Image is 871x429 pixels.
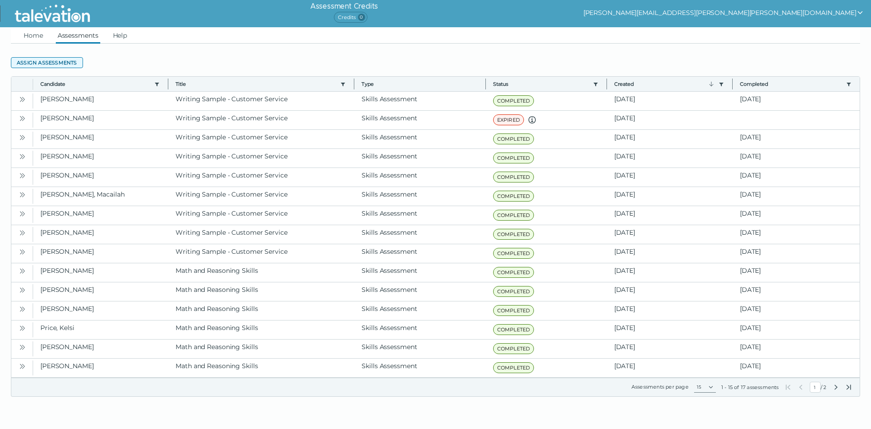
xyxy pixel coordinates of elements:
span: Credits [334,12,367,23]
clr-dg-cell: Writing Sample - Customer Service [168,111,354,129]
clr-dg-cell: [DATE] [607,321,733,339]
span: COMPLETED [493,248,534,259]
div: 1 - 15 of 17 assessments [721,384,779,391]
h6: Assessment Credits [310,1,378,12]
span: Total Pages [822,384,827,391]
button: Status [493,80,589,88]
clr-dg-cell: [PERSON_NAME] [33,149,168,168]
span: COMPLETED [493,153,534,163]
clr-dg-cell: Writing Sample - Customer Service [168,244,354,263]
cds-icon: Open [19,325,26,332]
span: COMPLETED [493,133,534,144]
clr-dg-cell: [DATE] [607,149,733,168]
span: EXPIRED [493,114,524,125]
button: Title [176,80,337,88]
span: COMPLETED [493,362,534,373]
clr-dg-cell: Skills Assessment [354,301,485,320]
a: Help [111,27,129,44]
cds-icon: Open [19,210,26,217]
clr-dg-cell: [DATE] [733,340,860,358]
span: COMPLETED [493,267,534,278]
button: Created [614,80,715,88]
clr-dg-cell: Writing Sample - Customer Service [168,225,354,244]
span: COMPLETED [493,324,534,335]
button: Column resize handle [351,74,357,94]
cds-icon: Open [19,248,26,256]
span: COMPLETED [493,229,534,240]
clr-dg-cell: [PERSON_NAME] [33,244,168,263]
clr-dg-cell: Skills Assessment [354,149,485,168]
clr-dg-cell: Math and Reasoning Skills [168,282,354,301]
clr-dg-cell: Skills Assessment [354,263,485,282]
button: Completed [740,80,842,88]
button: Open [17,151,28,162]
clr-dg-cell: Skills Assessment [354,187,485,206]
span: COMPLETED [493,95,534,106]
clr-dg-cell: [DATE] [733,149,860,168]
clr-dg-cell: [DATE] [733,359,860,377]
clr-dg-cell: Math and Reasoning Skills [168,301,354,320]
cds-icon: Open [19,286,26,294]
clr-dg-cell: [DATE] [733,206,860,225]
span: Type [362,80,478,88]
clr-dg-cell: Writing Sample - Customer Service [168,149,354,168]
span: COMPLETED [493,286,534,297]
a: Home [22,27,45,44]
span: COMPLETED [493,343,534,354]
cds-icon: Open [19,306,26,313]
clr-dg-cell: [DATE] [607,282,733,301]
cds-icon: Open [19,172,26,179]
cds-icon: Open [19,134,26,141]
clr-dg-cell: [DATE] [733,263,860,282]
span: 0 [358,14,365,21]
clr-dg-cell: Writing Sample - Customer Service [168,206,354,225]
clr-dg-cell: [PERSON_NAME] [33,301,168,320]
button: Assign assessments [11,57,83,68]
clr-dg-cell: [DATE] [607,340,733,358]
cds-icon: Open [19,267,26,275]
clr-dg-cell: [PERSON_NAME] [33,168,168,187]
button: Open [17,189,28,200]
button: Candidate [40,80,151,88]
clr-dg-cell: Skills Assessment [354,244,485,263]
clr-dg-cell: Math and Reasoning Skills [168,321,354,339]
clr-dg-cell: [PERSON_NAME] [33,92,168,110]
clr-dg-cell: [DATE] [607,92,733,110]
clr-dg-cell: [DATE] [733,282,860,301]
clr-dg-cell: [DATE] [733,244,860,263]
clr-dg-cell: [PERSON_NAME], Macailah [33,187,168,206]
label: Assessments per page [631,384,689,390]
button: show user actions [583,7,864,18]
button: Open [17,227,28,238]
cds-icon: Open [19,153,26,160]
span: COMPLETED [493,172,534,182]
button: Open [17,360,28,371]
clr-dg-cell: [DATE] [607,301,733,320]
clr-dg-cell: [DATE] [733,225,860,244]
clr-dg-cell: [DATE] [607,168,733,187]
button: Column resize handle [729,74,735,94]
clr-dg-cell: Skills Assessment [354,92,485,110]
clr-dg-cell: [DATE] [607,111,733,129]
a: Assessments [56,27,100,44]
button: Open [17,284,28,295]
button: Column resize handle [483,74,489,94]
button: Next Page [832,384,840,391]
clr-dg-cell: Skills Assessment [354,282,485,301]
span: COMPLETED [493,210,534,221]
clr-dg-cell: [PERSON_NAME] [33,130,168,148]
cds-icon: Open [19,363,26,370]
clr-dg-cell: Writing Sample - Customer Service [168,92,354,110]
clr-dg-cell: [PERSON_NAME] [33,225,168,244]
clr-dg-cell: [DATE] [607,263,733,282]
cds-icon: Open [19,344,26,351]
button: Open [17,265,28,276]
clr-dg-cell: [DATE] [607,187,733,206]
cds-icon: Open [19,191,26,198]
button: Open [17,132,28,143]
clr-dg-cell: [DATE] [733,130,860,148]
clr-dg-cell: Skills Assessment [354,111,485,129]
input: Current Page [810,382,821,393]
img: Talevation_Logo_Transparent_white.png [11,2,94,25]
clr-dg-cell: Math and Reasoning Skills [168,263,354,282]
